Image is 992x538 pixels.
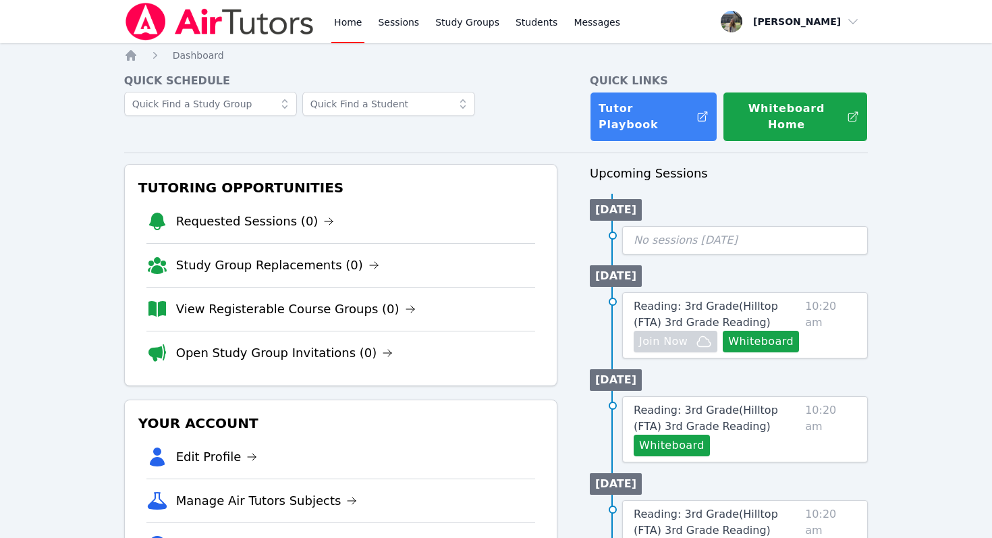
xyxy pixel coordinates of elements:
[176,256,379,275] a: Study Group Replacements (0)
[590,369,642,391] li: [DATE]
[634,331,717,352] button: Join Now
[176,300,416,319] a: View Registerable Course Groups (0)
[590,473,642,495] li: [DATE]
[634,435,710,456] button: Whiteboard
[639,333,688,350] span: Join Now
[124,73,557,89] h4: Quick Schedule
[173,50,224,61] span: Dashboard
[590,92,717,142] a: Tutor Playbook
[124,49,869,62] nav: Breadcrumb
[723,331,799,352] button: Whiteboard
[176,212,335,231] a: Requested Sessions (0)
[634,402,800,435] a: Reading: 3rd Grade(Hilltop (FTA) 3rd Grade Reading)
[302,92,475,116] input: Quick Find a Student
[124,3,315,41] img: Air Tutors
[590,199,642,221] li: [DATE]
[634,508,778,537] span: Reading: 3rd Grade ( Hilltop (FTA) 3rd Grade Reading )
[590,73,868,89] h4: Quick Links
[124,92,297,116] input: Quick Find a Study Group
[634,404,778,433] span: Reading: 3rd Grade ( Hilltop (FTA) 3rd Grade Reading )
[176,491,358,510] a: Manage Air Tutors Subjects
[634,300,778,329] span: Reading: 3rd Grade ( Hilltop (FTA) 3rd Grade Reading )
[723,92,868,142] button: Whiteboard Home
[590,265,642,287] li: [DATE]
[574,16,620,29] span: Messages
[805,402,856,456] span: 10:20 am
[176,448,258,466] a: Edit Profile
[176,344,393,362] a: Open Study Group Invitations (0)
[805,298,856,352] span: 10:20 am
[634,298,800,331] a: Reading: 3rd Grade(Hilltop (FTA) 3rd Grade Reading)
[136,176,546,200] h3: Tutoring Opportunities
[173,49,224,62] a: Dashboard
[136,411,546,435] h3: Your Account
[634,234,738,246] span: No sessions [DATE]
[590,164,868,183] h3: Upcoming Sessions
